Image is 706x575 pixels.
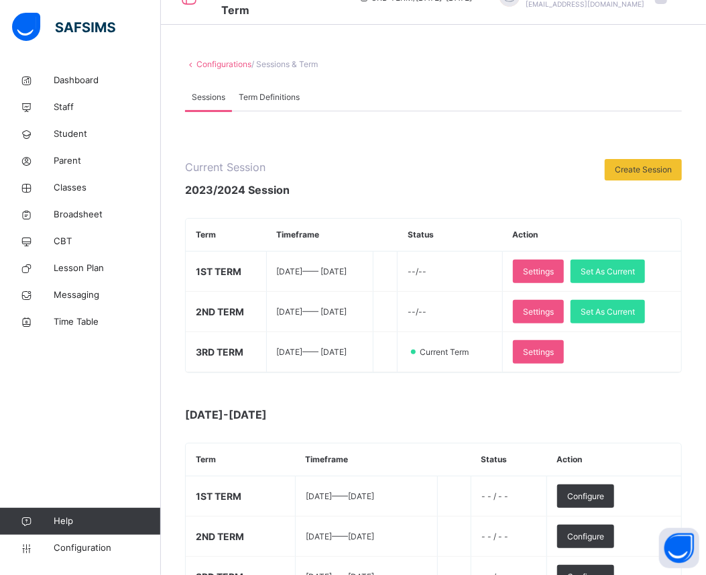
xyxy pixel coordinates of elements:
span: Staff [54,101,161,114]
span: Set As Current [581,266,635,278]
span: Messaging [54,289,161,302]
span: [DATE] —— [DATE] [277,307,347,317]
span: Settings [523,346,554,358]
span: Create Session [615,164,672,176]
span: Configure [567,490,604,503]
span: - - / - - [481,491,508,501]
th: Timeframe [266,219,373,252]
span: [DATE] —— [DATE] [277,347,347,357]
span: 1ST TERM [196,266,241,277]
span: - - / - - [481,531,508,541]
th: Status [398,219,503,252]
th: Action [547,443,681,476]
th: Term [186,443,296,476]
button: Open asap [659,528,699,568]
span: [DATE] —— [DATE] [306,531,374,541]
span: Term Definitions [239,91,300,103]
a: Configurations [196,59,251,69]
th: Timeframe [296,443,438,476]
span: Dashboard [54,74,161,87]
span: Set As Current [581,306,635,318]
span: / Sessions & Term [251,59,318,69]
span: Configure [567,531,604,543]
span: [DATE] —— [DATE] [306,491,374,501]
span: 2ND TERM [196,531,244,542]
span: Configuration [54,541,160,555]
img: safsims [12,13,115,41]
span: Settings [523,266,554,278]
span: [DATE] —— [DATE] [277,266,347,276]
span: Sessions [192,91,225,103]
td: --/-- [398,292,503,332]
span: Settings [523,306,554,318]
th: Term [186,219,266,252]
span: Time Table [54,315,161,329]
span: Student [54,127,161,141]
span: Help [54,515,160,528]
span: 2ND TERM [196,306,244,317]
span: Classes [54,181,161,195]
span: 3RD TERM [196,346,243,358]
span: Current Term [418,346,477,358]
span: Broadsheet [54,208,161,221]
span: Current Session [185,159,290,175]
span: [DATE]-[DATE] [185,407,453,423]
span: Parent [54,154,161,168]
span: Lesson Plan [54,262,161,275]
span: 1ST TERM [196,490,241,502]
th: Status [471,443,546,476]
td: --/-- [398,252,503,292]
th: Action [502,219,681,252]
span: CBT [54,235,161,248]
span: 2023/2024 Session [185,182,290,198]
